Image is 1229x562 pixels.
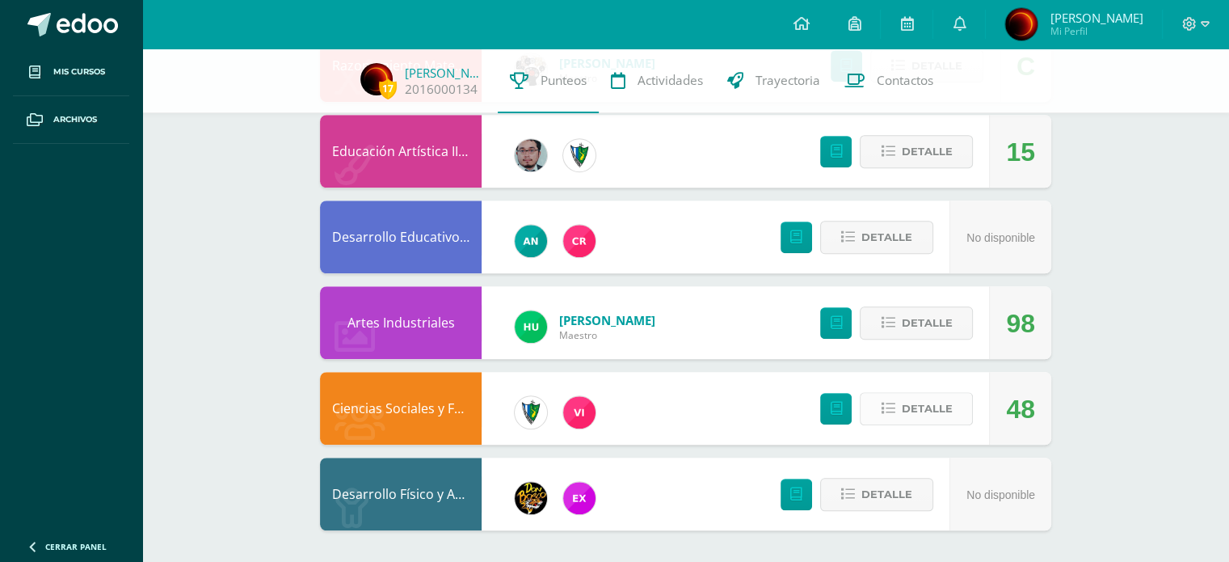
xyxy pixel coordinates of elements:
span: Detalle [861,480,912,509]
img: bd6d0aa147d20350c4821b7c643124fa.png [563,396,596,429]
span: Detalle [901,394,952,424]
a: Trayectoria [715,49,832,113]
button: Detalle [860,392,973,425]
img: 9f174a157161b4ddbe12118a61fed988.png [515,396,547,429]
div: 48 [1006,373,1035,446]
a: Mis cursos [13,49,129,96]
span: Actividades [638,72,703,89]
div: 15 [1006,116,1035,188]
span: Mis cursos [53,65,105,78]
div: Ciencias Sociales y Formación Ciudadana e Interculturalidad [320,372,482,445]
a: 2016000134 [405,81,478,98]
span: Trayectoria [755,72,820,89]
button: Detalle [860,306,973,340]
span: Mi Perfil [1050,24,1143,38]
img: 9f174a157161b4ddbe12118a61fed988.png [563,139,596,171]
span: Detalle [901,137,952,167]
span: No disponible [966,231,1035,244]
img: ce84f7dabd80ed5f5aa83b4480291ac6.png [563,482,596,514]
span: No disponible [966,488,1035,501]
span: Archivos [53,113,97,126]
span: Maestro [559,328,655,342]
a: Punteos [498,49,599,113]
div: 98 [1006,287,1035,360]
span: 17 [379,78,397,99]
span: Contactos [877,72,933,89]
a: Contactos [832,49,945,113]
img: 21dcd0747afb1b787494880446b9b401.png [515,482,547,514]
span: [PERSON_NAME] [559,312,655,328]
img: 356f35e1342121e0f3f79114633ea786.png [360,63,393,95]
div: Artes Industriales [320,286,482,359]
img: fd23069c3bd5c8dde97a66a86ce78287.png [515,311,547,343]
a: Actividades [599,49,715,113]
span: Cerrar panel [45,541,107,552]
img: 5fac68162d5e1b6fbd390a6ac50e103d.png [515,139,547,171]
span: Detalle [901,308,952,338]
button: Detalle [860,135,973,168]
a: Archivos [13,96,129,144]
img: 356f35e1342121e0f3f79114633ea786.png [1005,8,1037,40]
button: Detalle [820,478,933,511]
div: Educación Artística II, Artes Plásticas [320,115,482,188]
img: 05ee8f3aa2e004bc19e84eb2325bd6d4.png [515,225,547,257]
img: ab28fb4d7ed199cf7a34bbef56a79c5b.png [563,225,596,257]
button: Detalle [820,221,933,254]
span: Punteos [541,72,587,89]
span: Detalle [861,222,912,252]
a: [PERSON_NAME] [405,65,486,81]
div: Desarrollo Físico y Artístico (Extracurricular) [320,458,482,530]
span: [PERSON_NAME] [1050,10,1143,26]
div: Desarrollo Educativo y Proyecto de Vida [320,201,482,273]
